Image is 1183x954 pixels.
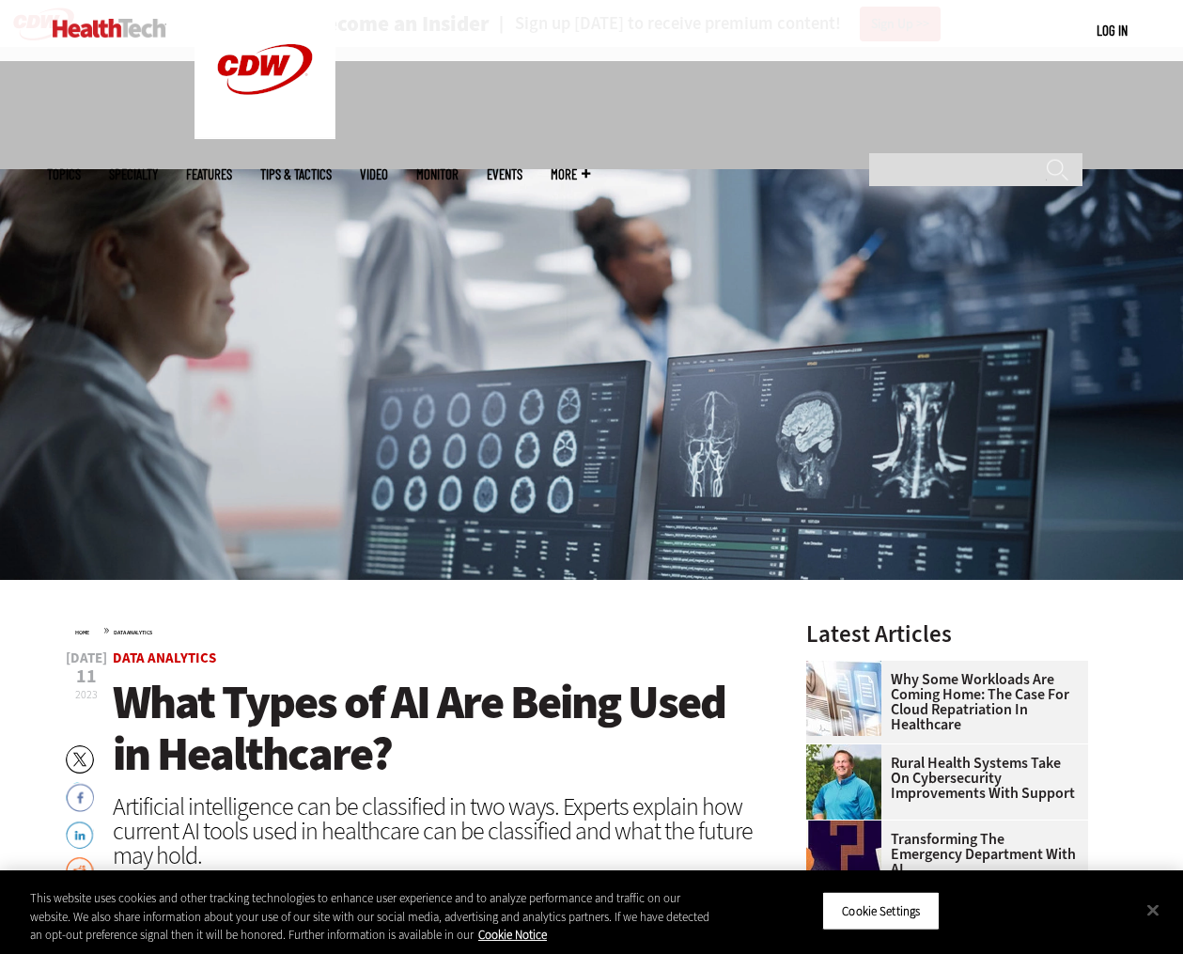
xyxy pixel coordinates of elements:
[260,167,332,181] a: Tips & Tactics
[806,661,891,676] a: Electronic health records
[478,927,547,943] a: More information about your privacy
[109,167,158,181] span: Specialty
[195,124,335,144] a: CDW
[1097,22,1128,39] a: Log in
[360,167,388,181] a: Video
[551,167,590,181] span: More
[66,651,107,665] span: [DATE]
[113,671,725,785] span: What Types of AI Are Being Used in Healthcare?
[806,622,1088,646] h3: Latest Articles
[1132,889,1174,931] button: Close
[487,167,522,181] a: Events
[806,821,891,836] a: illustration of question mark
[75,687,98,702] span: 2023
[806,756,1077,801] a: Rural Health Systems Take On Cybersecurity Improvements with Support
[416,167,459,181] a: MonITor
[75,622,757,637] div: »
[822,891,940,931] button: Cookie Settings
[113,794,757,868] div: Artificial intelligence can be classified in two ways. Experts explain how current AI tools used ...
[30,889,709,945] div: This website uses cookies and other tracking technologies to enhance user experience and to analy...
[75,629,89,636] a: Home
[1097,21,1128,40] div: User menu
[806,744,881,820] img: Jim Roeder
[66,667,107,686] span: 11
[114,629,152,636] a: Data Analytics
[806,661,881,736] img: Electronic health records
[113,649,216,667] a: Data Analytics
[806,832,1077,877] a: Transforming the Emergency Department with AI
[806,672,1077,732] a: Why Some Workloads Are Coming Home: The Case for Cloud Repatriation in Healthcare
[806,821,881,896] img: illustration of question mark
[186,167,232,181] a: Features
[806,744,891,759] a: Jim Roeder
[47,167,81,181] span: Topics
[53,19,166,38] img: Home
